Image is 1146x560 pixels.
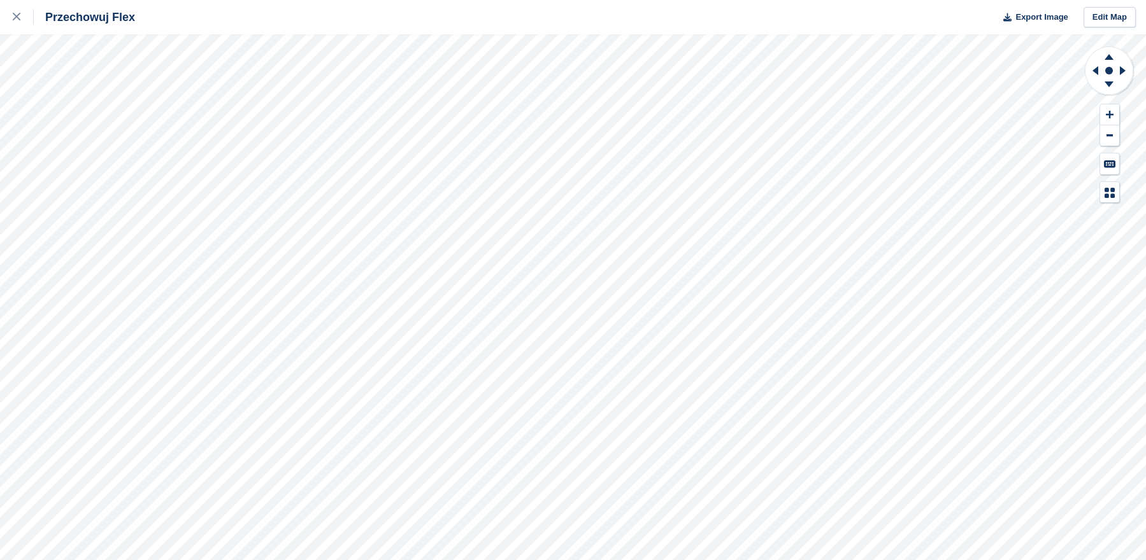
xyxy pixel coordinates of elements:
[996,7,1068,28] button: Export Image
[1100,182,1119,203] button: Map Legend
[1100,153,1119,174] button: Keyboard Shortcuts
[1015,11,1068,24] span: Export Image
[1100,125,1119,146] button: Zoom Out
[1084,7,1136,28] a: Edit Map
[34,10,135,25] div: Przechowuj Flex
[1100,104,1119,125] button: Zoom In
